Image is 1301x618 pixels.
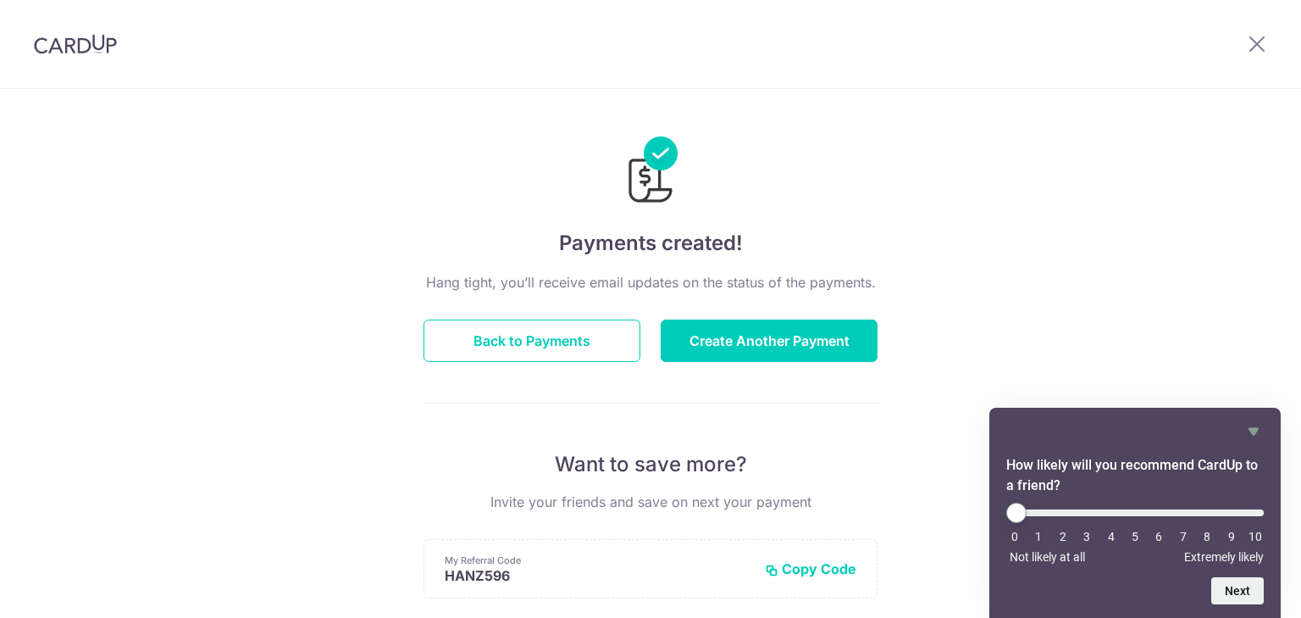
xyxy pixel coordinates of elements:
li: 6 [1150,530,1167,543]
li: 1 [1030,530,1047,543]
p: Hang tight, you’ll receive email updates on the status of the payments. [424,272,877,292]
li: 7 [1175,530,1192,543]
div: How likely will you recommend CardUp to a friend? Select an option from 0 to 10, with 0 being Not... [1006,421,1264,604]
h2: How likely will you recommend CardUp to a friend? Select an option from 0 to 10, with 0 being Not... [1006,455,1264,496]
li: 5 [1127,530,1143,543]
button: Create Another Payment [661,320,877,362]
button: Back to Payments [424,320,640,362]
p: Want to save more? [424,451,877,478]
p: HANZ596 [445,567,751,584]
button: Hide survey [1243,421,1264,442]
li: 3 [1078,530,1095,543]
li: 0 [1006,530,1023,543]
img: CardUp [34,34,117,54]
li: 8 [1199,530,1215,543]
li: 10 [1247,530,1264,543]
li: 4 [1103,530,1120,543]
span: Not likely at all [1010,550,1085,564]
img: Payments [623,136,678,208]
div: How likely will you recommend CardUp to a friend? Select an option from 0 to 10, with 0 being Not... [1006,503,1264,564]
li: 2 [1055,530,1071,543]
p: My Referral Code [445,554,751,567]
h4: Payments created! [424,228,877,259]
button: Copy Code [765,560,856,577]
p: Invite your friends and save on next your payment [424,492,877,512]
button: Next question [1211,577,1264,604]
li: 9 [1223,530,1240,543]
span: Extremely likely [1184,550,1264,564]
